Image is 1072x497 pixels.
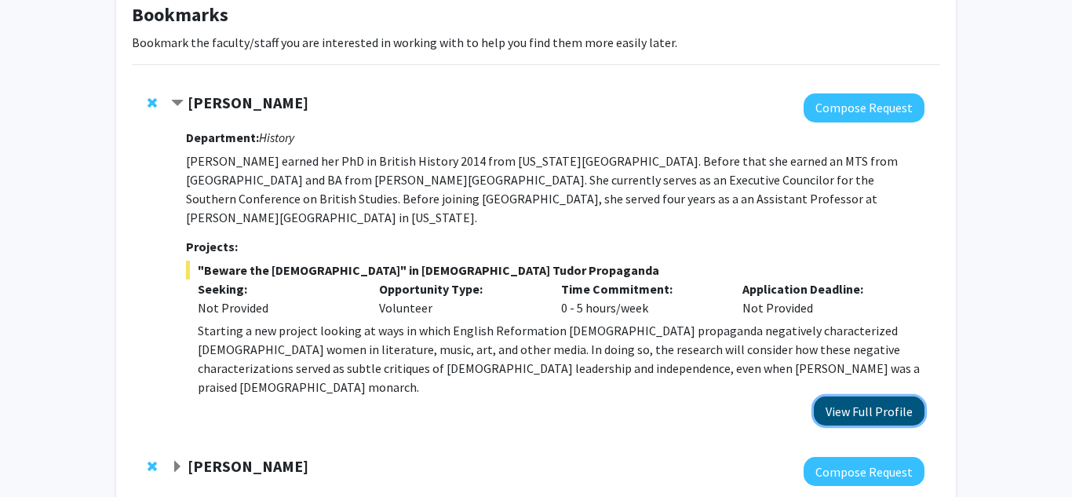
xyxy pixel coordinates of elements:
[171,97,184,110] span: Contract Amanda Allen Bookmark
[814,397,924,426] button: View Full Profile
[561,280,720,298] p: Time Commitment:
[132,4,940,27] h1: Bookmarks
[731,280,913,317] div: Not Provided
[804,93,924,122] button: Compose Request to Amanda Allen
[188,456,308,476] strong: [PERSON_NAME]
[132,33,940,52] p: Bookmark the faculty/staff you are interested in working with to help you find them more easily l...
[367,280,549,317] div: Volunteer
[186,152,924,227] p: [PERSON_NAME] earned her PhD in British History 2014 from [US_STATE][GEOGRAPHIC_DATA]. Before tha...
[171,461,184,473] span: Expand Tahl Zimmerman Bookmark
[186,261,924,280] span: "Beware the [DEMOGRAPHIC_DATA]" in [DEMOGRAPHIC_DATA] Tudor Propaganda
[198,298,356,317] div: Not Provided
[148,460,157,473] span: Remove Tahl Zimmerman from bookmarks
[198,321,924,397] p: Starting a new project looking at ways in which English Reformation [DEMOGRAPHIC_DATA] propaganda...
[742,280,901,298] p: Application Deadline:
[198,280,356,298] p: Seeking:
[259,130,294,145] i: History
[12,426,67,485] iframe: Chat
[379,280,538,298] p: Opportunity Type:
[186,130,259,145] strong: Department:
[186,239,238,254] strong: Projects:
[188,93,308,112] strong: [PERSON_NAME]
[804,457,924,486] button: Compose Request to Tahl Zimmerman
[549,280,731,317] div: 0 - 5 hours/week
[148,97,157,109] span: Remove Amanda Allen from bookmarks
